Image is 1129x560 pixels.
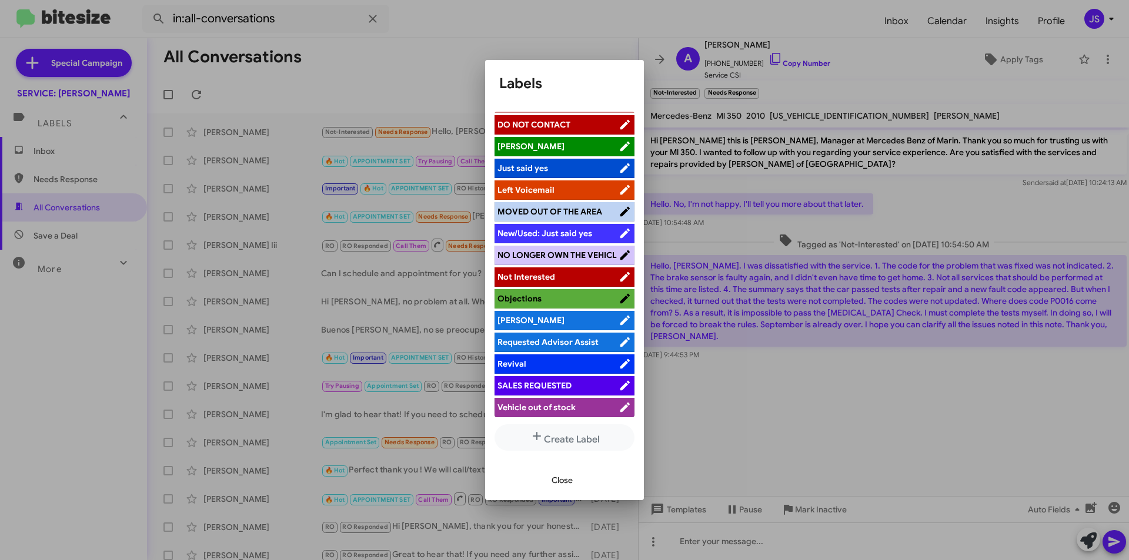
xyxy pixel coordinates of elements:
[542,470,582,491] button: Close
[497,380,572,391] span: SALES REQUESTED
[497,250,617,260] span: NO LONGER OWN THE VEHICL
[497,337,599,347] span: Requested Advisor Assist
[497,315,564,326] span: [PERSON_NAME]
[497,402,576,413] span: Vehicle out of stock
[497,293,542,304] span: Objections
[497,271,555,282] span: Not Interested
[552,470,573,491] span: Close
[497,228,592,239] span: New/Used: Just said yes
[497,185,555,195] span: Left Voicemail
[495,424,634,451] button: Create Label
[497,141,564,152] span: [PERSON_NAME]
[497,206,602,217] span: MOVED OUT OF THE AREA
[499,74,630,93] h1: Labels
[497,119,570,130] span: DO NOT CONTACT
[497,358,526,369] span: Revival
[497,163,548,173] span: Just said yes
